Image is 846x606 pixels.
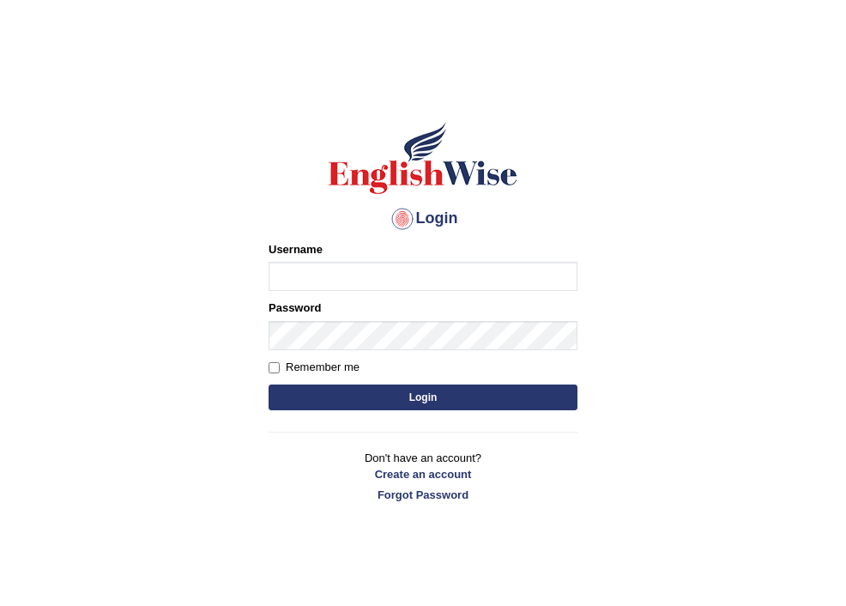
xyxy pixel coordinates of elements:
[325,119,521,197] img: Logo of English Wise sign in for intelligent practice with AI
[269,466,577,482] a: Create an account
[269,362,280,373] input: Remember me
[269,385,577,410] button: Login
[269,300,321,316] label: Password
[269,487,577,503] a: Forgot Password
[269,450,577,503] p: Don't have an account?
[269,205,577,233] h4: Login
[269,241,323,258] label: Username
[269,359,360,376] label: Remember me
